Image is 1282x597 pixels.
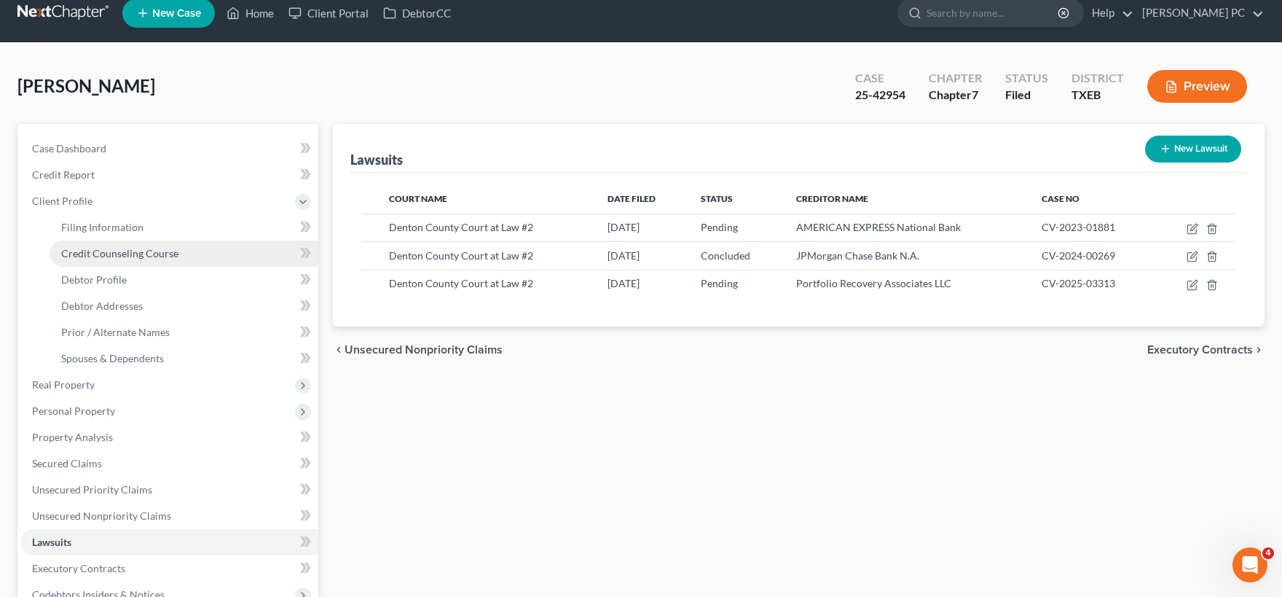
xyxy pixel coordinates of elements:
div: Chapter [929,87,982,104]
span: Pending [701,277,738,289]
span: Denton County Court at Law #2 [389,221,533,233]
i: chevron_left [333,344,345,356]
span: Pending [701,221,738,233]
span: Portfolio Recovery Associates LLC [796,277,951,289]
span: Debtor Addresses [61,300,143,312]
span: Secured Claims [32,457,102,469]
a: Credit Counseling Course [50,241,318,267]
span: Executory Contracts [1147,344,1253,356]
a: Debtor Profile [50,267,318,293]
span: Executory Contracts [32,562,125,574]
div: 25-42954 [855,87,905,104]
span: Denton County Court at Law #2 [389,277,533,289]
a: Secured Claims [20,450,318,477]
div: Status [1005,70,1048,87]
a: Unsecured Priority Claims [20,477,318,503]
button: Preview [1147,70,1247,103]
span: Debtor Profile [61,273,127,286]
span: Spouses & Dependents [61,352,164,364]
span: AMERICAN EXPRESS National Bank [796,221,961,233]
button: chevron_left Unsecured Nonpriority Claims [333,344,503,356]
span: Denton County Court at Law #2 [389,249,533,262]
span: Personal Property [32,405,115,417]
a: Debtor Addresses [50,293,318,319]
span: Filing Information [61,221,143,233]
a: Executory Contracts [20,555,318,582]
a: Property Analysis [20,424,318,450]
span: 7 [972,87,978,101]
button: Executory Contracts chevron_right [1147,344,1265,356]
span: [DATE] [607,249,640,262]
div: Case [855,70,905,87]
a: Spouses & Dependents [50,346,318,372]
span: Prior / Alternate Names [61,326,170,338]
span: Creditor Name [796,193,868,204]
div: TXEB [1071,87,1124,104]
a: Filing Information [50,214,318,241]
span: Status [701,193,733,204]
span: 4 [1262,547,1274,559]
span: Case No [1042,193,1080,204]
span: Lawsuits [32,536,71,548]
a: Case Dashboard [20,136,318,162]
span: [PERSON_NAME] [17,75,155,96]
a: Credit Report [20,162,318,188]
button: New Lawsuit [1145,136,1241,163]
div: Chapter [929,70,982,87]
div: District [1071,70,1124,87]
iframe: Intercom live chat [1232,547,1267,582]
span: Date Filed [607,193,656,204]
a: Lawsuits [20,529,318,555]
span: Unsecured Nonpriority Claims [345,344,503,356]
span: CV-2023-01881 [1042,221,1115,233]
span: Court Name [389,193,447,204]
span: CV-2025-03313 [1042,277,1115,289]
span: Credit Report [32,168,95,181]
a: Prior / Alternate Names [50,319,318,346]
span: [DATE] [607,277,640,289]
span: Unsecured Priority Claims [32,483,152,496]
span: Property Analysis [32,431,113,443]
div: Lawsuits [350,151,403,168]
span: Credit Counseling Course [61,247,178,260]
span: Case Dashboard [32,142,106,155]
span: JPMorgan Chase Bank N.A. [796,249,919,262]
span: New Case [152,8,201,19]
span: Client Profile [32,195,93,207]
span: CV-2024-00269 [1042,249,1115,262]
span: Concluded [701,249,750,262]
span: Real Property [32,378,95,391]
div: Filed [1005,87,1048,104]
a: Unsecured Nonpriority Claims [20,503,318,529]
i: chevron_right [1253,344,1265,356]
span: Unsecured Nonpriority Claims [32,510,171,522]
span: [DATE] [607,221,640,233]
